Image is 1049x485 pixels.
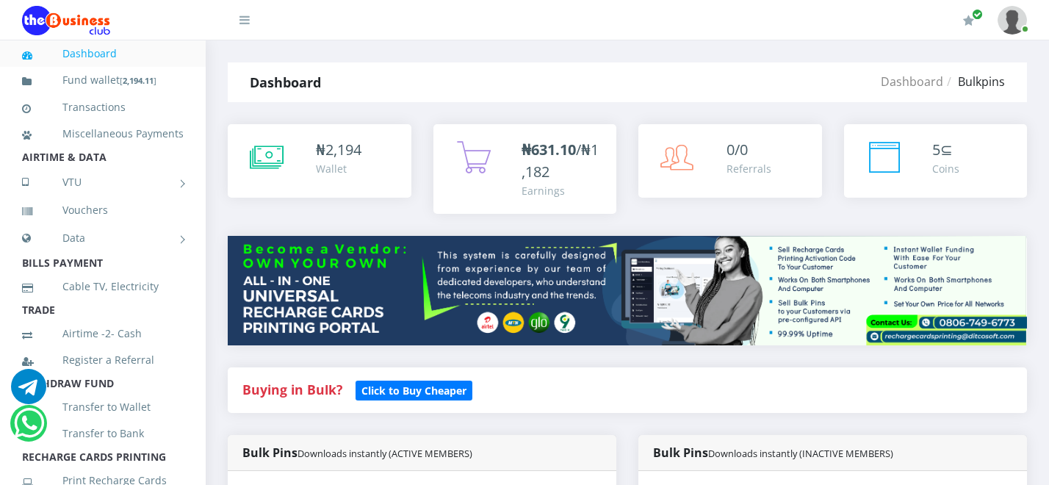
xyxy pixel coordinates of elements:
[228,124,411,198] a: ₦2,194 Wallet
[22,417,184,450] a: Transfer to Bank
[22,343,184,377] a: Register a Referral
[943,73,1005,90] li: Bulkpins
[123,75,154,86] b: 2,194.11
[932,161,959,176] div: Coins
[325,140,361,159] span: 2,194
[298,447,472,460] small: Downloads instantly (ACTIVE MEMBERS)
[22,164,184,201] a: VTU
[361,384,466,398] b: Click to Buy Cheaper
[522,140,576,159] b: ₦631.10
[972,9,983,20] span: Renew/Upgrade Subscription
[22,193,184,227] a: Vouchers
[22,90,184,124] a: Transactions
[120,75,156,86] small: [ ]
[22,6,110,35] img: Logo
[22,270,184,303] a: Cable TV, Electricity
[881,73,943,90] a: Dashboard
[433,124,617,214] a: ₦631.10/₦1,182 Earnings
[250,73,321,91] strong: Dashboard
[932,139,959,161] div: ⊆
[228,236,1027,345] img: multitenant_rcp.png
[638,124,822,198] a: 0/0 Referrals
[998,6,1027,35] img: User
[242,445,472,461] strong: Bulk Pins
[356,381,472,398] a: Click to Buy Cheaper
[11,380,46,404] a: Chat for support
[22,117,184,151] a: Miscellaneous Payments
[22,37,184,71] a: Dashboard
[22,390,184,424] a: Transfer to Wallet
[708,447,893,460] small: Downloads instantly (INACTIVE MEMBERS)
[14,417,44,441] a: Chat for support
[22,63,184,98] a: Fund wallet[2,194.11]
[316,139,361,161] div: ₦
[316,161,361,176] div: Wallet
[242,381,342,398] strong: Buying in Bulk?
[22,220,184,256] a: Data
[727,140,748,159] span: 0/0
[22,317,184,351] a: Airtime -2- Cash
[653,445,893,461] strong: Bulk Pins
[522,140,599,182] span: /₦1,182
[932,140,940,159] span: 5
[522,183,602,198] div: Earnings
[727,161,771,176] div: Referrals
[963,15,974,26] i: Renew/Upgrade Subscription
